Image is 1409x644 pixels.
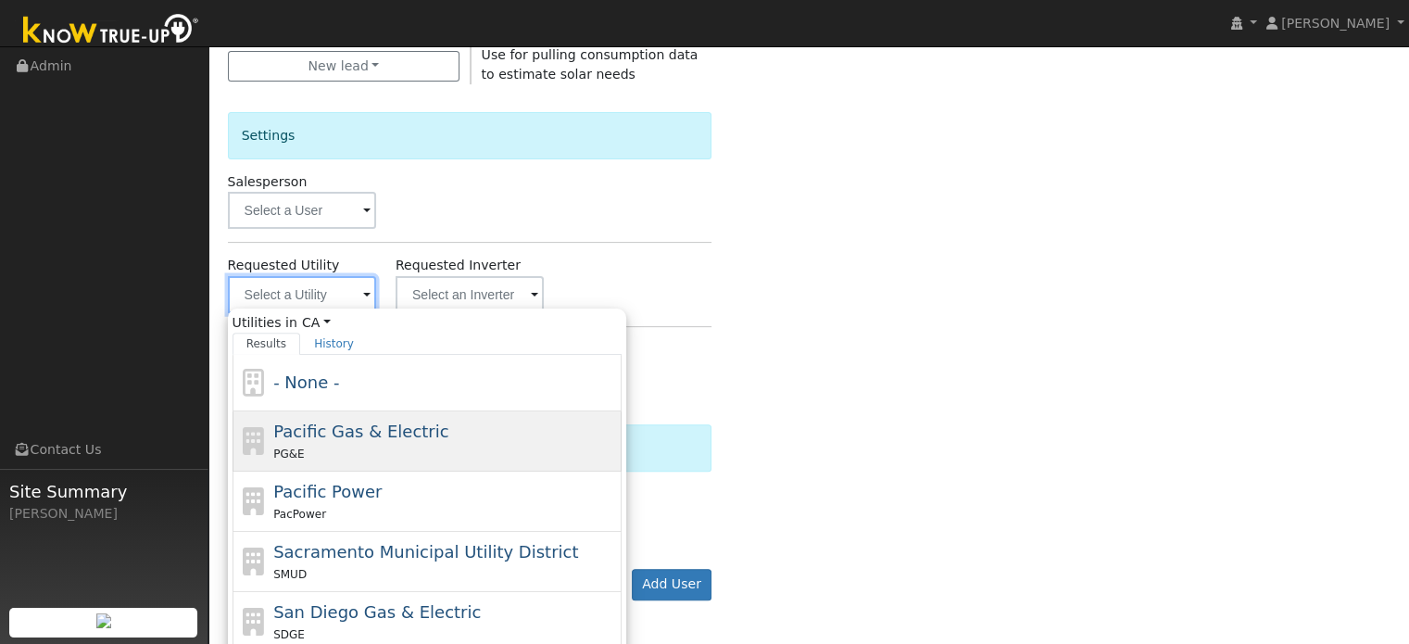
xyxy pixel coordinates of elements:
[14,10,208,52] img: Know True-Up
[228,192,376,229] input: Select a User
[9,504,198,524] div: [PERSON_NAME]
[273,422,448,441] span: Pacific Gas & Electric
[273,542,578,562] span: Sacramento Municipal Utility District
[228,172,308,192] label: Salesperson
[632,569,712,600] button: Add User
[228,112,712,159] div: Settings
[273,628,305,641] span: SDGE
[273,373,339,392] span: - None -
[482,47,698,82] span: Use for pulling consumption data to estimate solar needs
[302,313,331,333] a: CA
[233,333,301,355] a: Results
[9,479,198,504] span: Site Summary
[273,568,307,581] span: SMUD
[396,256,521,275] label: Requested Inverter
[228,276,376,313] input: Select a Utility
[273,508,326,521] span: PacPower
[96,613,111,628] img: retrieve
[1281,16,1390,31] span: [PERSON_NAME]
[273,448,304,461] span: PG&E
[273,482,382,501] span: Pacific Power
[396,276,544,313] input: Select an Inverter
[233,313,622,333] span: Utilities in
[300,333,368,355] a: History
[228,51,460,82] button: New lead
[228,256,340,275] label: Requested Utility
[273,602,481,622] span: San Diego Gas & Electric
